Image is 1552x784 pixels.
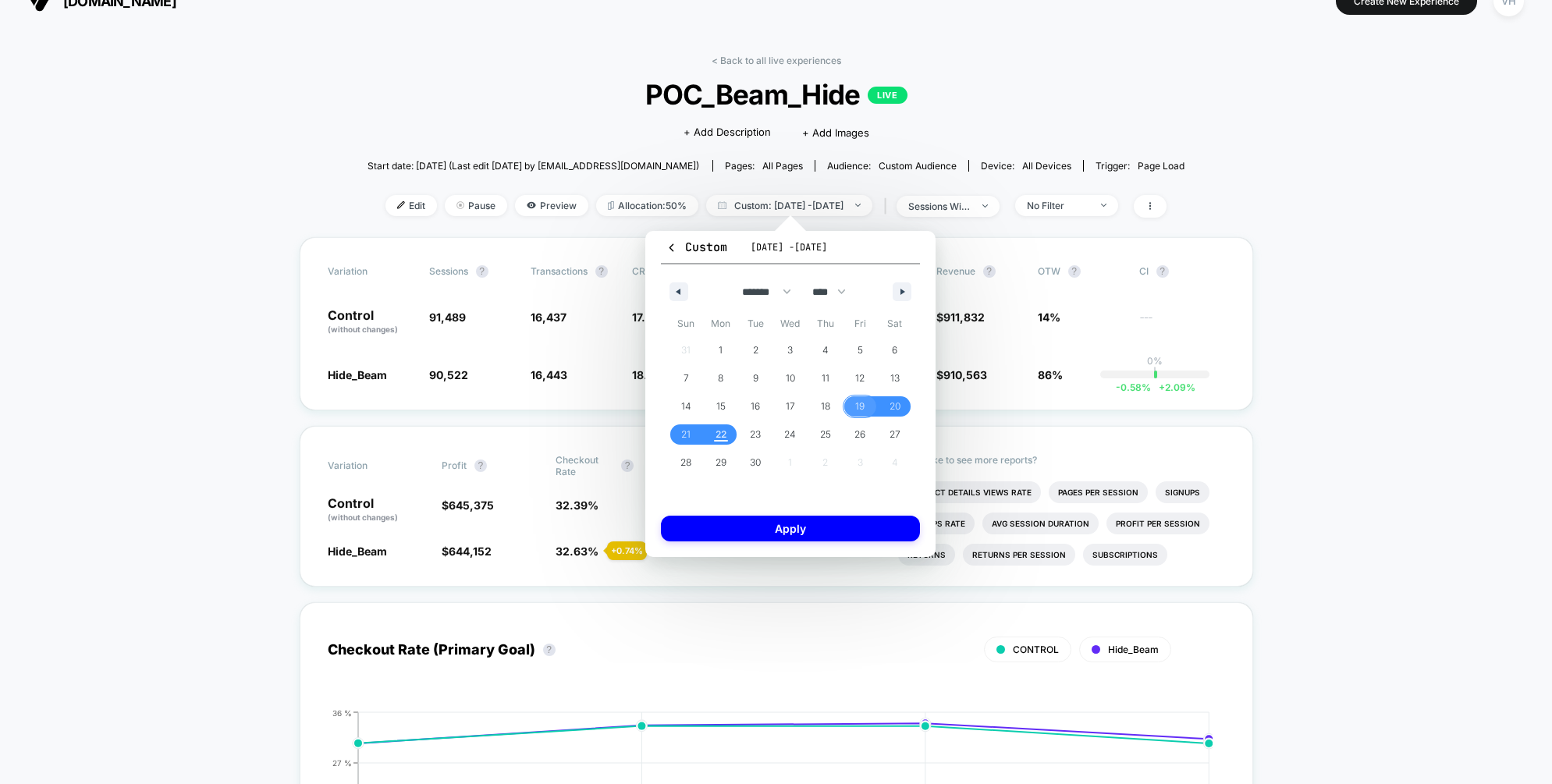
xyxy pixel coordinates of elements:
[898,454,1225,466] p: Would like to see more reports?
[1138,160,1184,172] span: Page Load
[704,392,739,420] button: 15
[822,336,829,364] span: 4
[890,392,900,420] span: 20
[1101,204,1106,207] img: end
[1153,367,1156,378] p: |
[880,195,897,218] span: |
[773,336,808,364] button: 3
[750,420,761,449] span: 23
[868,87,907,104] p: LIVE
[738,364,773,392] button: 9
[808,336,843,364] button: 4
[474,459,487,472] button: ?
[368,160,699,172] span: Start date: [DATE] (Last edit [DATE] by [EMAIL_ADDRESS][DOMAIN_NAME])
[543,644,556,656] button: ?
[1027,200,1089,211] div: No Filter
[1049,481,1148,503] li: Pages Per Session
[821,392,830,420] span: 18
[1038,310,1060,324] span: 14%
[661,516,920,541] button: Apply
[773,392,808,420] button: 17
[684,125,771,140] span: + Add Description
[787,336,793,364] span: 3
[716,392,726,420] span: 15
[684,364,689,392] span: 7
[725,160,803,172] div: Pages:
[908,200,971,212] div: sessions with impression
[449,498,494,512] span: 645,375
[786,364,795,392] span: 10
[515,195,588,216] span: Preview
[328,454,414,477] span: Variation
[1108,644,1159,655] span: Hide_Beam
[332,708,352,717] tspan: 36 %
[718,201,726,209] img: calendar
[596,195,698,216] span: Allocation: 50%
[442,498,494,512] span: $
[456,201,464,209] img: end
[936,310,985,324] span: $
[858,336,863,364] span: 5
[1068,265,1081,278] button: ?
[718,364,723,392] span: 8
[445,195,507,216] span: Pause
[738,449,773,477] button: 30
[802,126,869,139] span: + Add Images
[1139,313,1225,335] span: ---
[1038,265,1124,278] span: OTW
[332,757,352,767] tspan: 27 %
[808,392,843,420] button: 18
[773,311,808,336] span: Wed
[855,392,865,420] span: 19
[1156,265,1169,278] button: ?
[808,420,843,449] button: 25
[621,459,634,472] button: ?
[786,392,795,420] span: 17
[1156,481,1209,503] li: Signups
[661,239,920,264] button: Custom[DATE] -[DATE]
[429,368,468,381] span: 90,522
[827,160,957,172] div: Audience:
[704,364,739,392] button: 8
[1159,381,1165,393] span: +
[738,392,773,420] button: 16
[429,310,466,324] span: 91,489
[669,449,704,477] button: 28
[681,392,691,420] span: 14
[328,309,414,335] p: Control
[750,449,761,477] span: 30
[843,364,878,392] button: 12
[784,420,796,449] span: 24
[328,368,387,381] span: Hide_Beam
[1147,355,1163,367] p: 0%
[843,336,878,364] button: 5
[531,310,566,324] span: 16,437
[1083,544,1167,566] li: Subscriptions
[892,336,897,364] span: 6
[328,513,398,522] span: (without changes)
[1151,381,1195,393] span: 2.09 %
[716,449,726,477] span: 29
[716,420,726,449] span: 22
[898,481,1041,503] li: Product Details Views Rate
[936,368,987,381] span: $
[681,420,691,449] span: 21
[855,364,865,392] span: 12
[982,204,988,208] img: end
[666,239,727,255] span: Custom
[1096,160,1184,172] div: Trigger:
[762,160,803,172] span: all pages
[820,420,831,449] span: 25
[1116,381,1151,393] span: -0.58 %
[408,78,1144,111] span: POC_Beam_Hide
[704,449,739,477] button: 29
[328,545,387,558] span: Hide_Beam
[738,336,773,364] button: 2
[822,364,829,392] span: 11
[719,336,723,364] span: 1
[669,364,704,392] button: 7
[773,364,808,392] button: 10
[669,392,704,420] button: 14
[531,265,588,277] span: Transactions
[706,195,872,216] span: Custom: [DATE] - [DATE]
